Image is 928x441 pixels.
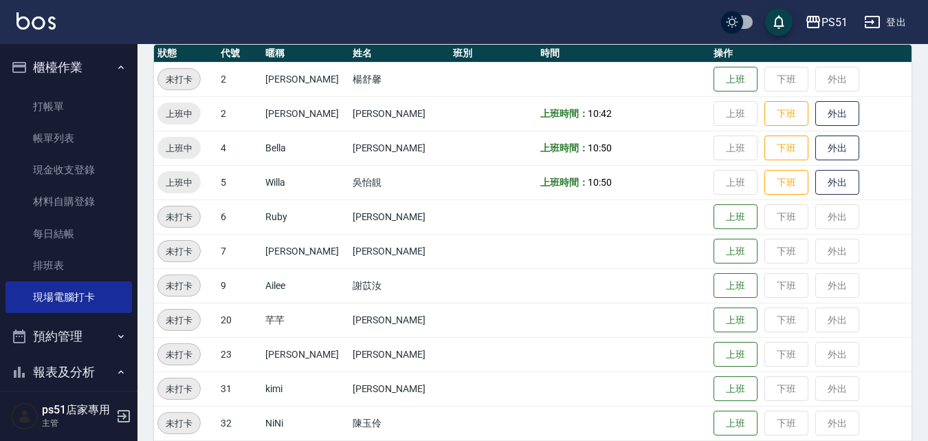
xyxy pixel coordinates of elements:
[349,45,450,63] th: 姓名
[217,303,262,337] td: 20
[262,337,349,372] td: [PERSON_NAME]
[714,342,758,367] button: 上班
[349,131,450,165] td: [PERSON_NAME]
[588,177,612,188] span: 10:50
[262,131,349,165] td: Bella
[859,10,912,35] button: 登出
[764,101,808,127] button: 下班
[158,244,200,259] span: 未打卡
[262,303,349,337] td: 芊芊
[815,136,859,161] button: 外出
[540,177,588,188] b: 上班時間：
[764,136,808,161] button: 下班
[349,268,450,303] td: 謝苡汝
[349,165,450,200] td: 吳怡靚
[158,382,200,396] span: 未打卡
[16,12,56,30] img: Logo
[710,45,912,63] th: 操作
[262,268,349,303] td: Ailee
[217,406,262,440] td: 32
[5,91,132,122] a: 打帳單
[349,303,450,337] td: [PERSON_NAME]
[262,62,349,96] td: [PERSON_NAME]
[158,347,200,362] span: 未打卡
[5,319,132,354] button: 預約管理
[157,175,201,190] span: 上班中
[11,402,38,430] img: Person
[540,142,588,153] b: 上班時間：
[262,200,349,234] td: Ruby
[588,142,612,153] span: 10:50
[349,234,450,268] td: [PERSON_NAME]
[765,8,793,36] button: save
[349,337,450,372] td: [PERSON_NAME]
[537,45,710,63] th: 時間
[714,411,758,436] button: 上班
[217,165,262,200] td: 5
[217,96,262,131] td: 2
[799,8,853,36] button: PS51
[349,62,450,96] td: 楊舒馨
[821,14,848,31] div: PS51
[217,200,262,234] td: 6
[349,96,450,131] td: [PERSON_NAME]
[157,107,201,121] span: 上班中
[217,337,262,372] td: 23
[714,239,758,264] button: 上班
[540,108,588,119] b: 上班時間：
[450,45,536,63] th: 班別
[158,72,200,87] span: 未打卡
[714,67,758,92] button: 上班
[815,170,859,195] button: 外出
[42,403,112,417] h5: ps51店家專用
[158,210,200,224] span: 未打卡
[217,268,262,303] td: 9
[158,279,200,293] span: 未打卡
[157,141,201,155] span: 上班中
[5,186,132,217] a: 材料自購登錄
[158,313,200,327] span: 未打卡
[349,200,450,234] td: [PERSON_NAME]
[217,45,262,63] th: 代號
[5,354,132,390] button: 報表及分析
[349,406,450,440] td: 陳玉伶
[588,108,612,119] span: 10:42
[714,308,758,333] button: 上班
[5,250,132,281] a: 排班表
[5,122,132,154] a: 帳單列表
[42,417,112,429] p: 主管
[217,62,262,96] td: 2
[349,372,450,406] td: [PERSON_NAME]
[217,131,262,165] td: 4
[217,234,262,268] td: 7
[158,416,200,431] span: 未打卡
[262,165,349,200] td: Willa
[5,281,132,313] a: 現場電腦打卡
[5,218,132,250] a: 每日結帳
[714,204,758,230] button: 上班
[217,372,262,406] td: 31
[262,234,349,268] td: [PERSON_NAME]
[764,170,808,195] button: 下班
[5,50,132,85] button: 櫃檯作業
[154,45,217,63] th: 狀態
[5,154,132,186] a: 現金收支登錄
[714,273,758,299] button: 上班
[714,376,758,402] button: 上班
[262,45,349,63] th: 暱稱
[262,372,349,406] td: kimi
[262,96,349,131] td: [PERSON_NAME]
[815,101,859,127] button: 外出
[262,406,349,440] td: NiNi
